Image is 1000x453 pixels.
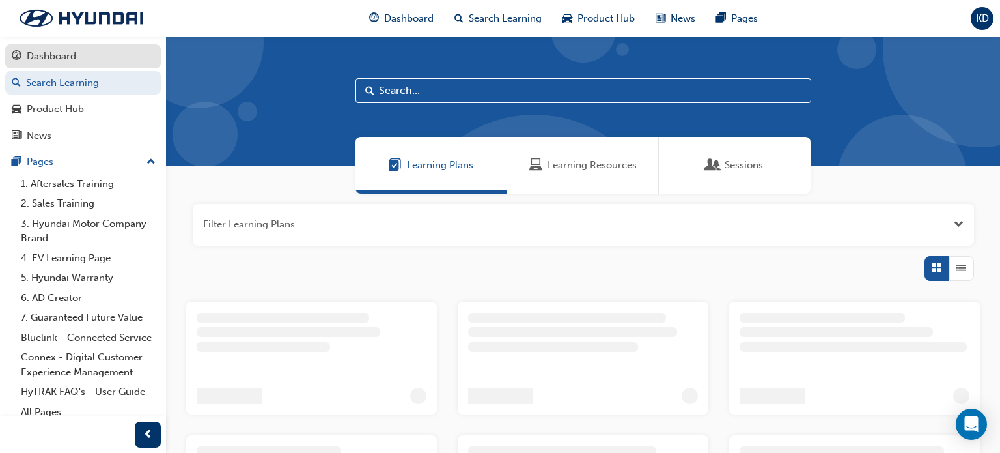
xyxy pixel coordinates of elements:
[359,5,444,32] a: guage-iconDashboard
[27,154,53,169] div: Pages
[16,347,161,382] a: Connex - Digital Customer Experience Management
[27,49,76,64] div: Dashboard
[725,158,763,173] span: Sessions
[389,158,402,173] span: Learning Plans
[16,214,161,248] a: 3. Hyundai Motor Company Brand
[5,97,161,121] a: Product Hub
[16,248,161,269] a: 4. EV Learning Page
[7,5,156,32] img: Trak
[5,71,161,95] a: Search Learning
[645,5,706,32] a: news-iconNews
[12,51,21,63] span: guage-icon
[16,174,161,194] a: 1. Aftersales Training
[12,130,21,142] span: news-icon
[16,328,161,348] a: Bluelink - Connected Service
[16,308,161,328] a: 7. Guaranteed Future Value
[5,124,161,148] a: News
[16,194,161,214] a: 2. Sales Training
[12,104,21,115] span: car-icon
[562,10,572,27] span: car-icon
[369,10,379,27] span: guage-icon
[659,137,811,194] a: SessionsSessions
[954,217,964,232] button: Open the filter
[5,44,161,68] a: Dashboard
[146,154,156,171] span: up-icon
[932,261,941,276] span: Grid
[27,128,51,143] div: News
[716,10,726,27] span: pages-icon
[16,288,161,308] a: 6. AD Creator
[16,402,161,422] a: All Pages
[454,10,464,27] span: search-icon
[355,78,811,103] input: Search...
[656,10,665,27] span: news-icon
[12,78,21,89] span: search-icon
[5,150,161,174] button: Pages
[407,158,473,173] span: Learning Plans
[365,83,374,98] span: Search
[971,7,993,30] button: KD
[956,261,966,276] span: List
[355,137,507,194] a: Learning PlansLearning Plans
[706,158,719,173] span: Sessions
[529,158,542,173] span: Learning Resources
[27,102,84,117] div: Product Hub
[731,11,758,26] span: Pages
[956,409,987,440] div: Open Intercom Messenger
[143,427,153,443] span: prev-icon
[552,5,645,32] a: car-iconProduct Hub
[548,158,637,173] span: Learning Resources
[706,5,768,32] a: pages-iconPages
[16,382,161,402] a: HyTRAK FAQ's - User Guide
[976,11,989,26] span: KD
[384,11,434,26] span: Dashboard
[469,11,542,26] span: Search Learning
[671,11,695,26] span: News
[507,137,659,194] a: Learning ResourcesLearning Resources
[12,156,21,168] span: pages-icon
[444,5,552,32] a: search-iconSearch Learning
[16,268,161,288] a: 5. Hyundai Warranty
[577,11,635,26] span: Product Hub
[5,42,161,150] button: DashboardSearch LearningProduct HubNews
